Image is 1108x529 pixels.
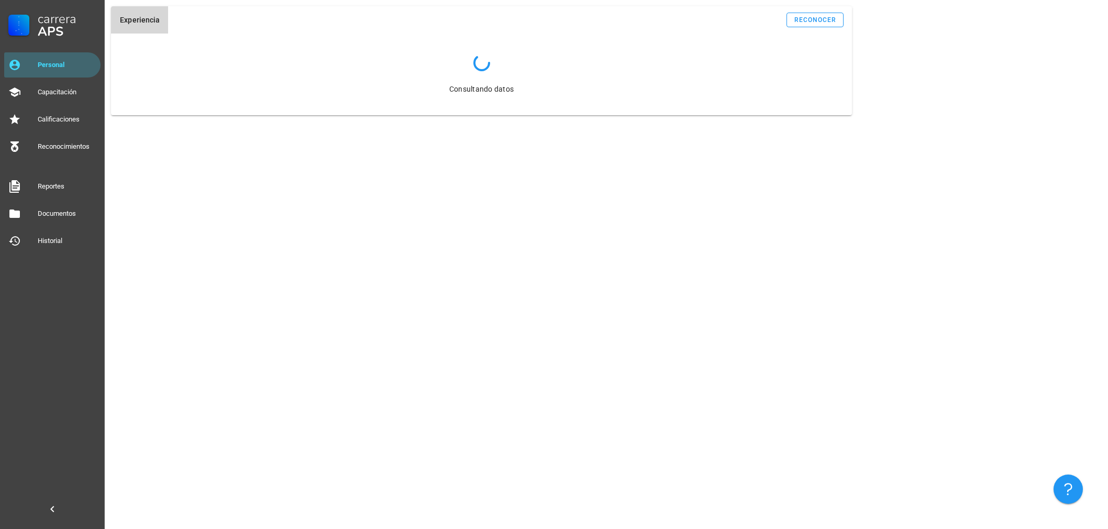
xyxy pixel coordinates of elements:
div: Consultando datos [126,71,837,94]
span: Experiencia [119,16,160,24]
div: Reconocimientos [38,142,96,151]
a: Documentos [4,201,101,226]
div: Historial [38,237,96,245]
div: Reportes [38,182,96,191]
div: reconocer [794,16,837,24]
button: Experiencia [111,6,168,34]
div: Documentos [38,210,96,218]
a: Reconocimientos [4,134,101,159]
div: Capacitación [38,88,96,96]
a: Personal [4,52,101,78]
a: Capacitación [4,80,101,105]
a: Historial [4,228,101,254]
button: reconocer [786,13,844,27]
div: Carrera [38,13,96,25]
div: Calificaciones [38,115,96,124]
div: Personal [38,61,96,69]
div: APS [38,25,96,38]
a: Calificaciones [4,107,101,132]
a: Reportes [4,174,101,199]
